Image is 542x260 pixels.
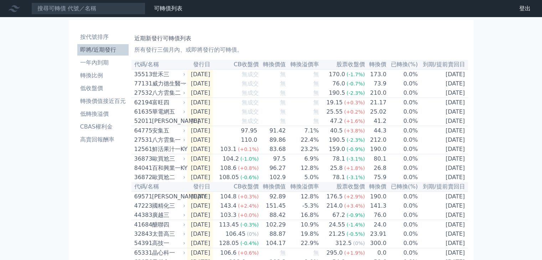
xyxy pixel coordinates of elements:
[286,154,319,164] td: 6.9%
[365,210,387,220] td: 76.0
[152,192,184,201] div: [PERSON_NAME]KY
[217,220,240,229] div: 113.45
[31,2,145,15] input: 搜尋可轉債 代號／名稱
[187,248,213,258] td: [DATE]
[134,89,150,97] div: 27532
[280,249,286,256] span: 無
[418,192,468,201] td: [DATE]
[331,173,347,182] div: 78.1
[77,83,129,94] a: 低收盤價
[346,231,365,237] span: (-0.5%)
[259,192,286,201] td: 92.89
[134,249,150,257] div: 65331
[187,98,213,108] td: [DATE]
[152,108,184,116] div: 華電網五
[418,163,468,173] td: [DATE]
[387,98,418,108] td: 0.0%
[134,192,150,201] div: 69571
[219,249,238,257] div: 106.6
[387,192,418,201] td: 0.0%
[327,89,347,97] div: 190.5
[418,126,468,136] td: [DATE]
[325,202,344,210] div: 214.0
[513,3,536,14] a: 登出
[319,182,365,192] th: 股票收盤價
[344,128,365,134] span: (+3.8%)
[387,163,418,173] td: 0.0%
[418,98,468,108] td: [DATE]
[387,173,418,182] td: 0.0%
[242,99,259,106] span: 無成交
[242,108,259,115] span: 無成交
[280,89,286,96] span: 無
[286,192,319,201] td: 12.8%
[238,194,259,199] span: (+0.3%)
[134,70,150,79] div: 35513
[259,163,286,173] td: 96.27
[344,250,365,256] span: (+1.9%)
[286,182,319,192] th: 轉換溢價率
[346,212,365,218] span: (-0.9%)
[346,90,365,96] span: (-2.3%)
[131,182,187,192] th: 代碼/名稱
[327,145,347,154] div: 159.0
[187,201,213,210] td: [DATE]
[365,220,387,230] td: 24.0
[187,116,213,126] td: [DATE]
[344,165,365,171] span: (+1.8%)
[331,155,347,163] div: 78.1
[387,69,418,79] td: 0.0%
[334,239,353,248] div: 312.5
[418,182,468,192] th: 到期/提前賣回日
[152,89,184,97] div: 八方雲集二
[134,117,150,125] div: 52011
[77,84,129,93] li: 低收盤價
[77,134,129,145] a: 高賣回報酬率
[418,173,468,182] td: [DATE]
[134,46,465,54] p: 所有發行三個月內、或即將發行的可轉債。
[134,230,150,238] div: 32843
[187,69,213,79] td: [DATE]
[242,89,259,96] span: 無成交
[134,136,150,144] div: 27531
[77,121,129,132] a: CBAS權利金
[152,249,184,257] div: 晶心科一
[187,163,213,173] td: [DATE]
[331,79,347,88] div: 76.0
[418,107,468,116] td: [DATE]
[77,31,129,43] a: 按代號排序
[187,154,213,164] td: [DATE]
[286,173,319,182] td: 5.0%
[259,145,286,154] td: 83.68
[325,108,344,116] div: 25.55
[319,60,365,69] th: 股票收盤價
[286,239,319,248] td: 22.9%
[286,229,319,239] td: 19.8%
[418,79,468,88] td: [DATE]
[365,135,387,145] td: 212.0
[313,99,319,106] span: 無
[344,100,365,105] span: (+0.3%)
[346,81,365,87] span: (-0.7%)
[329,164,344,172] div: 25.8
[325,98,344,107] div: 19.15
[77,46,129,54] li: 即將/近期發行
[344,109,365,115] span: (+0.2%)
[224,230,247,238] div: 106.45
[259,126,286,136] td: 91.42
[238,165,259,171] span: (+0.8%)
[286,210,319,220] td: 16.8%
[77,57,129,68] a: 一年內到期
[217,173,240,182] div: 108.05
[187,210,213,220] td: [DATE]
[134,239,150,248] div: 54391
[239,136,259,144] div: 110.0
[240,240,259,246] span: (-0.4%)
[418,201,468,210] td: [DATE]
[365,116,387,126] td: 41.2
[213,60,259,69] th: CB收盤價
[187,107,213,116] td: [DATE]
[134,173,150,182] div: 36872
[217,239,240,248] div: 128.05
[418,116,468,126] td: [DATE]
